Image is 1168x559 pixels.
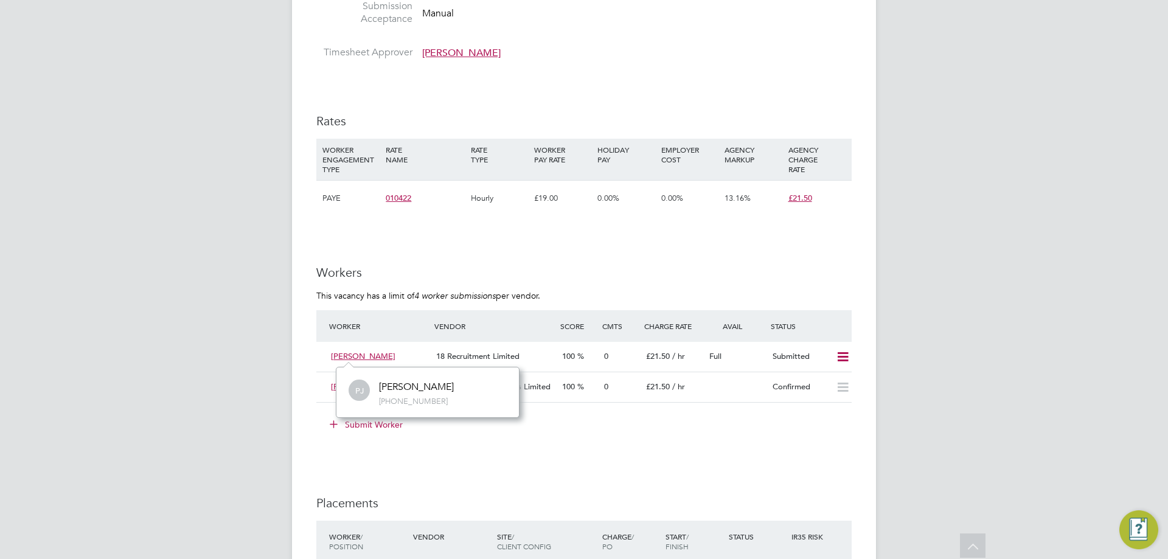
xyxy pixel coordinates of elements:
[386,193,411,203] span: 010422
[349,380,370,401] span: PJ
[785,139,849,180] div: AGENCY CHARGE RATE
[666,532,689,551] span: / Finish
[410,526,494,547] div: Vendor
[316,46,412,59] label: Timesheet Approver
[531,139,594,170] div: WORKER PAY RATE
[331,351,395,361] span: [PERSON_NAME]
[661,193,683,203] span: 0.00%
[326,526,410,557] div: Worker
[599,526,662,557] div: Charge
[468,181,531,216] div: Hourly
[641,315,704,337] div: Charge Rate
[704,315,768,337] div: Avail
[422,7,454,19] span: Manual
[331,381,395,392] span: [PERSON_NAME]
[414,290,496,301] em: 4 worker submissions
[321,415,412,434] button: Submit Worker
[768,347,831,367] div: Submitted
[494,526,599,557] div: Site
[602,532,634,551] span: / PO
[497,532,551,551] span: / Client Config
[597,193,619,203] span: 0.00%
[726,526,789,547] div: Status
[604,351,608,361] span: 0
[316,113,852,129] h3: Rates
[562,381,575,392] span: 100
[319,181,383,216] div: PAYE
[788,193,812,203] span: £21.50
[316,290,852,301] p: This vacancy has a limit of per vendor.
[316,495,852,511] h3: Placements
[594,139,658,170] div: HOLIDAY PAY
[725,193,751,203] span: 13.16%
[604,381,608,392] span: 0
[709,351,721,361] span: Full
[422,47,501,59] span: [PERSON_NAME]
[557,315,599,337] div: Score
[383,139,467,170] div: RATE NAME
[468,139,531,170] div: RATE TYPE
[788,526,830,547] div: IR35 Risk
[319,139,383,180] div: WORKER ENGAGEMENT TYPE
[658,139,721,170] div: EMPLOYER COST
[379,397,507,407] span: [PHONE_NUMBER]
[768,315,852,337] div: Status
[646,351,670,361] span: £21.50
[562,351,575,361] span: 100
[662,526,726,557] div: Start
[431,315,557,337] div: Vendor
[646,381,670,392] span: £21.50
[326,315,431,337] div: Worker
[768,377,831,397] div: Confirmed
[721,139,785,170] div: AGENCY MARKUP
[672,381,685,392] span: / hr
[329,532,363,551] span: / Position
[531,181,594,216] div: £19.00
[599,315,641,337] div: Cmts
[436,351,520,361] span: 18 Recruitment Limited
[1119,510,1158,549] button: Engage Resource Center
[379,381,454,394] div: [PERSON_NAME]
[672,351,685,361] span: / hr
[316,265,852,280] h3: Workers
